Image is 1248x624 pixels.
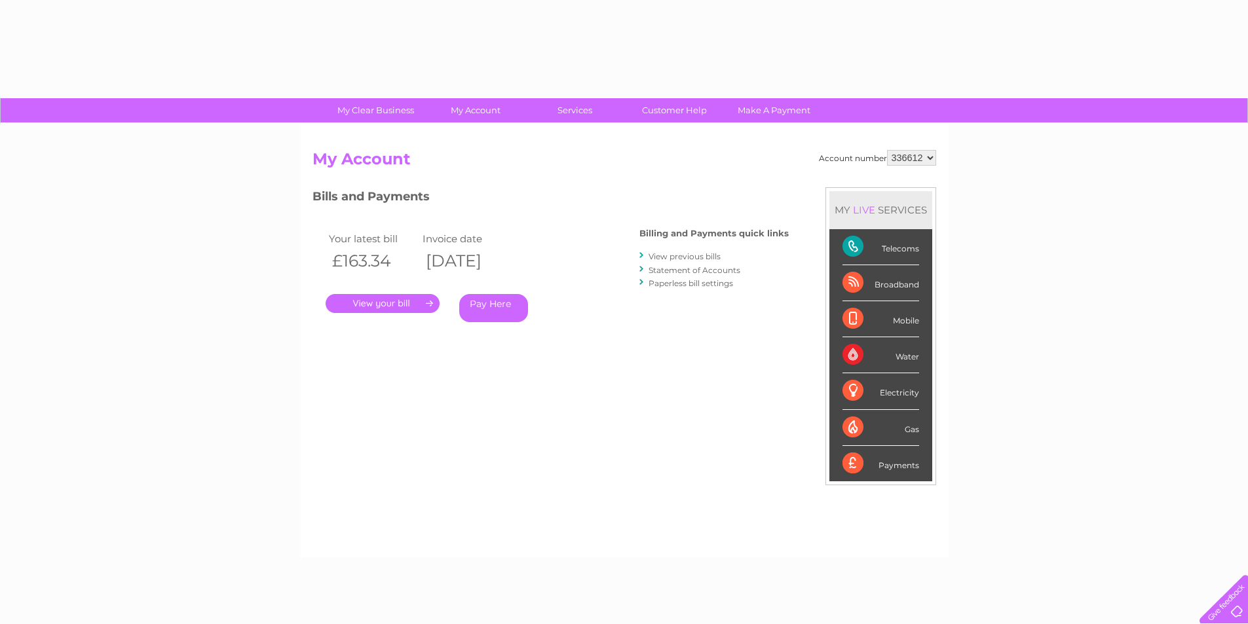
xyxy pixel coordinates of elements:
h3: Bills and Payments [312,187,789,210]
a: Make A Payment [720,98,828,122]
div: Account number [819,150,936,166]
div: MY SERVICES [829,191,932,229]
th: £163.34 [326,248,420,274]
a: Statement of Accounts [649,265,740,275]
a: Paperless bill settings [649,278,733,288]
a: Customer Help [620,98,728,122]
a: Pay Here [459,294,528,322]
a: View previous bills [649,251,721,261]
div: Electricity [842,373,919,409]
a: . [326,294,440,313]
a: My Clear Business [322,98,430,122]
h4: Billing and Payments quick links [639,229,789,238]
td: Your latest bill [326,230,420,248]
div: LIVE [850,204,878,216]
div: Water [842,337,919,373]
div: Payments [842,446,919,481]
div: Gas [842,410,919,446]
a: Services [521,98,629,122]
h2: My Account [312,150,936,175]
div: Broadband [842,265,919,301]
th: [DATE] [419,248,514,274]
td: Invoice date [419,230,514,248]
div: Mobile [842,301,919,337]
div: Telecoms [842,229,919,265]
a: My Account [421,98,529,122]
